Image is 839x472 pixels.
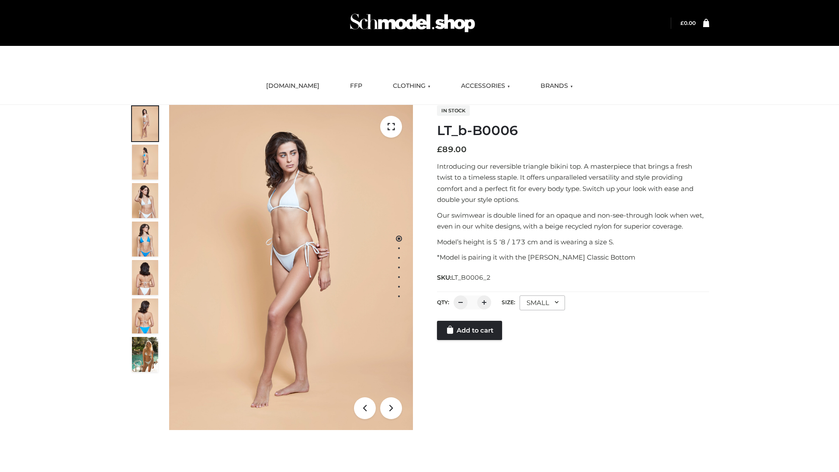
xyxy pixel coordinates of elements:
[169,105,413,430] img: LT_b-B0006
[132,145,158,180] img: ArielClassicBikiniTop_CloudNine_AzureSky_OW114ECO_2-scaled.jpg
[437,321,502,340] a: Add to cart
[132,222,158,257] img: ArielClassicBikiniTop_CloudNine_AzureSky_OW114ECO_4-scaled.jpg
[132,183,158,218] img: ArielClassicBikiniTop_CloudNine_AzureSky_OW114ECO_3-scaled.jpg
[520,295,565,310] div: SMALL
[454,76,517,96] a: ACCESSORIES
[437,161,709,205] p: Introducing our reversible triangle bikini top. A masterpiece that brings a fresh twist to a time...
[343,76,369,96] a: FFP
[437,145,467,154] bdi: 89.00
[680,20,696,26] a: £0.00
[132,337,158,372] img: Arieltop_CloudNine_AzureSky2.jpg
[680,20,684,26] span: £
[437,272,492,283] span: SKU:
[437,236,709,248] p: Model’s height is 5 ‘8 / 173 cm and is wearing a size S.
[534,76,579,96] a: BRANDS
[437,105,470,116] span: In stock
[451,274,491,281] span: LT_B0006_2
[437,252,709,263] p: *Model is pairing it with the [PERSON_NAME] Classic Bottom
[437,145,442,154] span: £
[347,6,478,40] img: Schmodel Admin 964
[437,123,709,139] h1: LT_b-B0006
[132,298,158,333] img: ArielClassicBikiniTop_CloudNine_AzureSky_OW114ECO_8-scaled.jpg
[437,299,449,305] label: QTY:
[132,260,158,295] img: ArielClassicBikiniTop_CloudNine_AzureSky_OW114ECO_7-scaled.jpg
[502,299,515,305] label: Size:
[437,210,709,232] p: Our swimwear is double lined for an opaque and non-see-through look when wet, even in our white d...
[260,76,326,96] a: [DOMAIN_NAME]
[680,20,696,26] bdi: 0.00
[132,106,158,141] img: ArielClassicBikiniTop_CloudNine_AzureSky_OW114ECO_1-scaled.jpg
[386,76,437,96] a: CLOTHING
